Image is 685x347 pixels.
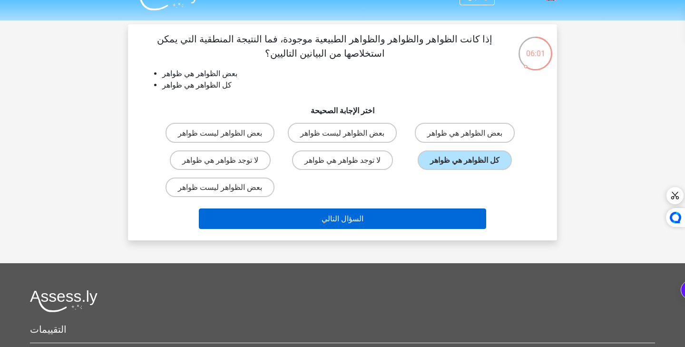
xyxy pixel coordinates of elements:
font: اختر الإجابة الصحيحة [311,106,374,115]
font: كل الظواهر هي ظواهر [162,80,232,89]
font: بعض الظواهر ليست ظواهر [178,129,262,138]
font: بعض الظواهر هي ظواهر [162,69,237,78]
img: شعار Assessly [30,290,98,312]
font: بعض الظواهر ليست ظواهر [300,129,384,138]
font: 06:01 [526,49,545,58]
font: بعض الظواهر ليست ظواهر [178,183,262,192]
font: إذا كانت الظواهر والظواهر والظواهر الطبيعية موجودة، فما النتيجة المنطقية التي يمكن استخلاصها من ا... [157,33,492,59]
font: لا توجد ظواهر هي ظواهر [304,156,381,165]
font: السؤال التالي [322,214,363,223]
font: التقييمات [30,324,67,335]
font: بعض الظواهر هي ظواهر [427,129,502,138]
font: كل الظواهر هي ظواهر [430,156,499,165]
button: السؤال التالي [199,208,487,229]
font: لا توجد ظواهر هي ظواهر [182,156,258,165]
